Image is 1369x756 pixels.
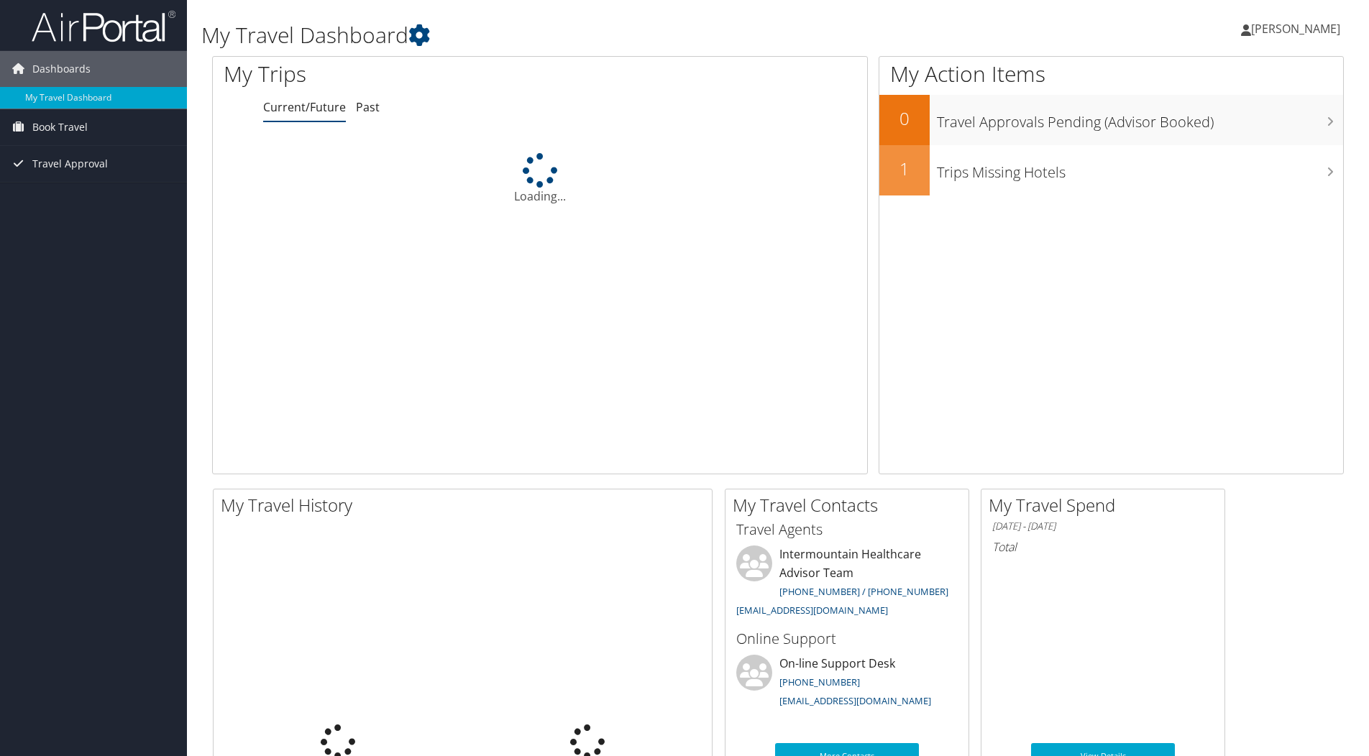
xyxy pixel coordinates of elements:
a: Past [356,99,380,115]
a: [EMAIL_ADDRESS][DOMAIN_NAME] [779,694,931,707]
h3: Online Support [736,629,958,649]
h3: Travel Approvals Pending (Advisor Booked) [937,105,1343,132]
li: On-line Support Desk [729,655,965,714]
h2: My Travel Spend [989,493,1224,517]
h2: My Travel Contacts [733,493,969,517]
a: Current/Future [263,99,346,115]
h3: Trips Missing Hotels [937,155,1343,183]
a: [PHONE_NUMBER] [779,676,860,688]
div: Loading... [213,153,867,205]
h6: [DATE] - [DATE] [992,520,1214,533]
h3: Travel Agents [736,520,958,540]
span: [PERSON_NAME] [1251,21,1340,37]
span: Dashboards [32,51,91,87]
li: Intermountain Healthcare Advisor Team [729,545,965,622]
h6: Total [992,539,1214,555]
span: Travel Approval [32,146,108,182]
h1: My Action Items [879,59,1343,89]
h2: My Travel History [221,493,712,517]
a: [PHONE_NUMBER] / [PHONE_NUMBER] [779,585,948,598]
span: Book Travel [32,109,88,145]
a: 0Travel Approvals Pending (Advisor Booked) [879,95,1343,145]
a: [PERSON_NAME] [1241,7,1355,50]
a: [EMAIL_ADDRESS][DOMAIN_NAME] [736,604,888,617]
h1: My Trips [224,59,584,89]
a: 1Trips Missing Hotels [879,145,1343,195]
h2: 1 [879,157,930,181]
h1: My Travel Dashboard [201,20,970,50]
img: airportal-logo.png [32,9,175,43]
h2: 0 [879,106,930,131]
